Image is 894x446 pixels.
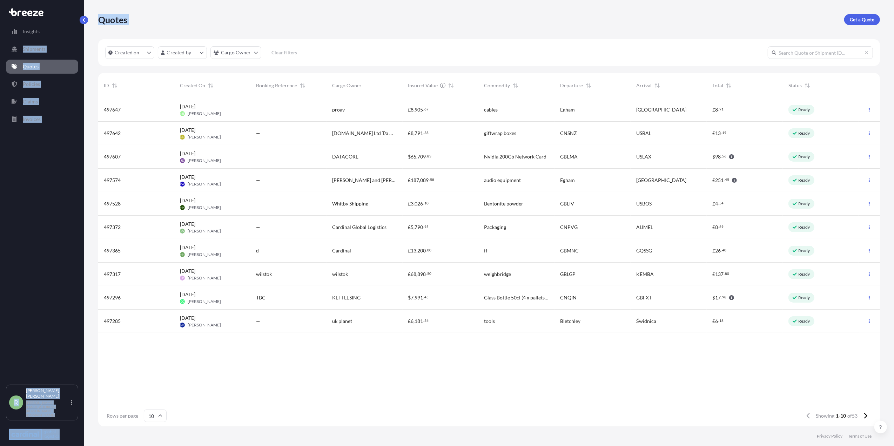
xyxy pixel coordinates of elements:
span: [PERSON_NAME] [188,228,221,234]
span: CNSNZ [560,130,577,137]
span: of 53 [848,412,858,419]
span: , [419,178,421,183]
span: MS [180,110,184,117]
p: Ready [798,201,810,207]
span: £ [408,272,411,277]
span: CC [181,298,184,305]
span: HH [180,251,184,258]
p: Ready [798,130,810,136]
span: Cargo Owner [332,82,362,89]
span: cables [484,106,498,113]
span: 497317 [104,271,121,278]
span: — [256,106,260,113]
span: wilstok [256,271,272,278]
span: 790 [415,225,423,230]
span: CNPVG [560,224,578,231]
p: Quotes [23,63,39,70]
span: 8 [411,107,414,112]
span: — [256,177,260,184]
p: [PERSON_NAME][EMAIL_ADDRESS][PERSON_NAME][DOMAIN_NAME] [26,400,69,417]
span: $ [408,154,411,159]
span: 8 [715,225,718,230]
span: USBAL [636,130,651,137]
span: £ [408,319,411,324]
span: [DATE] [180,174,195,181]
span: ID [104,82,109,89]
span: GBLIV [560,200,574,207]
span: [DATE] [180,197,195,204]
span: , [414,319,415,324]
span: £ [712,225,715,230]
span: 497528 [104,200,121,207]
span: . [426,249,427,251]
button: Sort [110,81,119,90]
span: d [256,247,259,254]
span: $ [408,295,411,300]
span: KETTLESING [332,294,361,301]
span: [PERSON_NAME] [188,181,221,187]
span: £ [408,178,411,183]
p: Shipments [23,46,46,53]
span: , [417,272,418,277]
span: — [256,200,260,207]
span: £ [408,107,411,112]
span: R [14,399,18,406]
span: 791 [415,131,423,136]
span: 181 [415,319,423,324]
span: 58 [430,178,435,181]
p: Created on [115,49,140,56]
span: [PERSON_NAME] [188,158,221,163]
a: Invoices [6,112,78,126]
span: [PERSON_NAME] and [PERSON_NAME] [332,177,397,184]
span: 95 [425,225,429,228]
span: £ [712,201,715,206]
span: 8 [411,131,414,136]
p: Cargo Owner [221,49,251,56]
a: Claims [6,95,78,109]
span: GBEMA [560,153,578,160]
span: weighbridge [484,271,511,278]
span: GBFXT [636,294,652,301]
button: Sort [653,81,661,90]
span: 65 [411,154,417,159]
p: Policies [23,81,40,88]
span: [DATE] [180,268,195,275]
span: , [414,225,415,230]
span: Bletchley [560,318,580,325]
p: Ready [798,154,810,160]
span: Egham [560,106,575,113]
span: Nvidia 200Gb Network Card [484,153,546,160]
span: — [256,224,260,231]
span: Arrival [636,82,652,89]
span: [DATE] [180,127,195,134]
button: createdBy Filter options [158,46,207,59]
span: Bentonite powder [484,200,523,207]
span: 19 [722,131,726,134]
span: Insured Value [408,82,438,89]
span: [PERSON_NAME] [188,322,221,328]
span: . [426,272,427,275]
span: 497296 [104,294,121,301]
span: 38 [425,131,429,134]
span: 497642 [104,130,121,137]
span: 98 [715,154,721,159]
span: $ [712,295,715,300]
span: GBLGP [560,271,576,278]
span: 497574 [104,177,121,184]
a: Privacy Policy [817,433,842,439]
span: [DATE] [180,244,195,251]
button: Clear Filters [265,47,304,58]
span: . [718,225,719,228]
p: Quotes [98,14,127,25]
span: 98 [722,296,726,298]
span: 91 [719,108,724,110]
span: Egham [560,177,575,184]
span: . [721,296,722,298]
span: [PERSON_NAME] [188,299,221,304]
span: wilstok [332,271,348,278]
span: £ [408,225,411,230]
span: [DATE] [180,150,195,157]
button: cargoOwner Filter options [210,46,261,59]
